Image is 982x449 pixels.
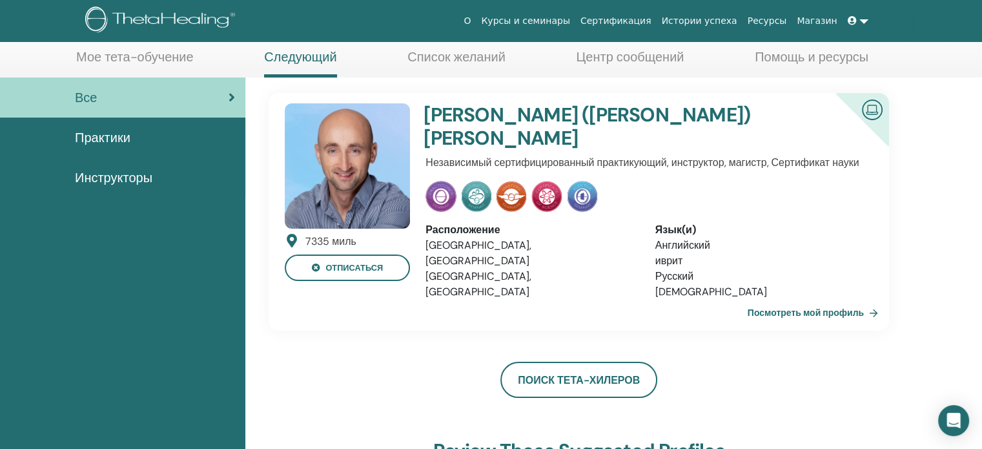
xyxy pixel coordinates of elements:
[75,168,152,187] span: Инструкторы
[75,128,130,147] span: Практики
[792,9,842,33] a: Магазин
[655,253,865,269] li: иврит
[76,49,194,74] a: Мое тета-обучение
[500,362,657,398] a: Поиск тета-хилеров
[425,269,635,300] li: [GEOGRAPHIC_DATA], [GEOGRAPHIC_DATA]
[285,255,410,281] button: отписаться
[857,94,888,123] img: Сертифицированный онлайн -инструктор
[655,284,865,300] li: [DEMOGRAPHIC_DATA]
[425,222,635,238] div: Расположение
[657,9,742,33] a: Истории успеха
[655,222,865,238] div: Язык(и)
[748,300,883,326] a: Посмотреть мой профиль
[458,9,476,33] a: О
[755,49,868,74] a: Помощь и ресурсы
[742,9,792,33] a: Ресурсы
[815,93,889,167] div: Сертифицированный онлайн -инструктор
[655,269,865,284] li: Русский
[938,405,969,436] div: Open Intercom Messenger
[75,88,97,107] span: Все
[476,9,575,33] a: Курсы и семинары
[85,6,240,36] img: logo.png
[305,234,356,249] div: 7335 миль
[655,238,865,253] li: Английский
[575,9,657,33] a: Сертификация
[407,49,506,74] a: Список желаний
[576,49,684,74] a: Центр сообщений
[424,103,790,150] h4: [PERSON_NAME] ([PERSON_NAME]) [PERSON_NAME]
[264,49,336,78] a: Следующий
[425,238,635,269] li: [GEOGRAPHIC_DATA], [GEOGRAPHIC_DATA]
[285,103,410,229] img: default.jpg
[425,155,865,171] p: Независимый сертифицированный практикующий, инструктор, магистр, Сертификат науки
